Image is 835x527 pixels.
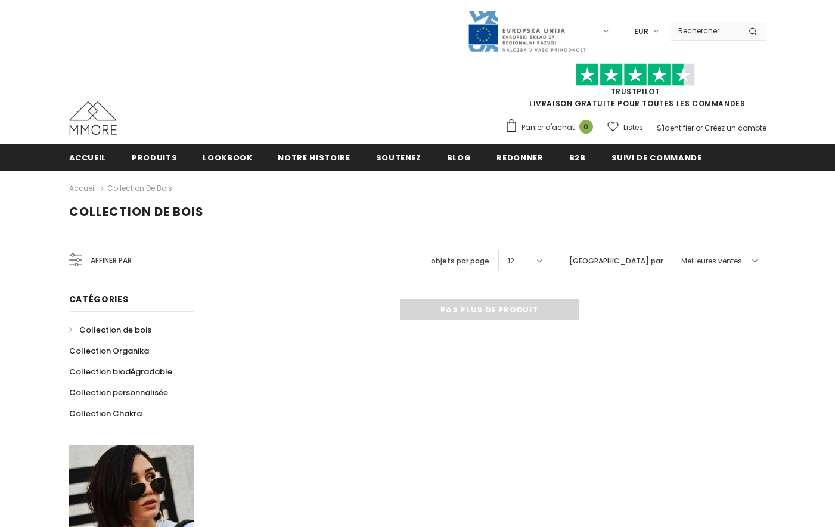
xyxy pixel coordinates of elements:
a: TrustPilot [611,86,660,97]
a: S'identifier [657,123,694,133]
a: Collection Organika [69,340,149,361]
a: Javni Razpis [467,26,586,36]
span: EUR [634,26,648,38]
span: 0 [579,120,593,134]
span: Affiner par [91,254,132,267]
span: 12 [508,255,514,267]
span: LIVRAISON GRATUITE POUR TOUTES LES COMMANDES [505,69,766,108]
a: Produits [132,144,177,170]
span: Collection personnalisée [69,387,168,398]
span: Listes [623,122,643,134]
input: Search Site [671,22,740,39]
a: Collection de bois [107,183,172,193]
a: Accueil [69,144,107,170]
a: Accueil [69,181,96,196]
label: [GEOGRAPHIC_DATA] par [569,255,663,267]
span: soutenez [376,152,421,163]
span: or [696,123,703,133]
span: Redonner [496,152,543,163]
img: Javni Razpis [467,10,586,53]
a: Panier d'achat 0 [505,119,599,137]
img: Cas MMORE [69,101,117,135]
span: Produits [132,152,177,163]
a: Notre histoire [278,144,350,170]
a: Collection de bois [69,320,151,340]
span: Collection Chakra [69,408,142,419]
span: Collection de bois [69,203,204,220]
span: Suivi de commande [611,152,702,163]
a: Lookbook [203,144,252,170]
span: Meilleures ventes [681,255,742,267]
a: Listes [607,117,643,138]
span: Accueil [69,152,107,163]
a: Blog [447,144,471,170]
span: Blog [447,152,471,163]
span: Notre histoire [278,152,350,163]
span: Catégories [69,293,129,305]
a: Suivi de commande [611,144,702,170]
span: Collection biodégradable [69,366,172,377]
img: Faites confiance aux étoiles pilotes [576,63,695,86]
span: Panier d'achat [522,122,575,134]
a: Redonner [496,144,543,170]
a: Collection Chakra [69,403,142,424]
a: Collection biodégradable [69,361,172,382]
span: Collection Organika [69,345,149,356]
label: objets par page [431,255,489,267]
span: B2B [569,152,586,163]
a: B2B [569,144,586,170]
span: Lookbook [203,152,252,163]
a: Créez un compte [704,123,766,133]
span: Collection de bois [79,324,151,336]
a: Collection personnalisée [69,382,168,403]
a: soutenez [376,144,421,170]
